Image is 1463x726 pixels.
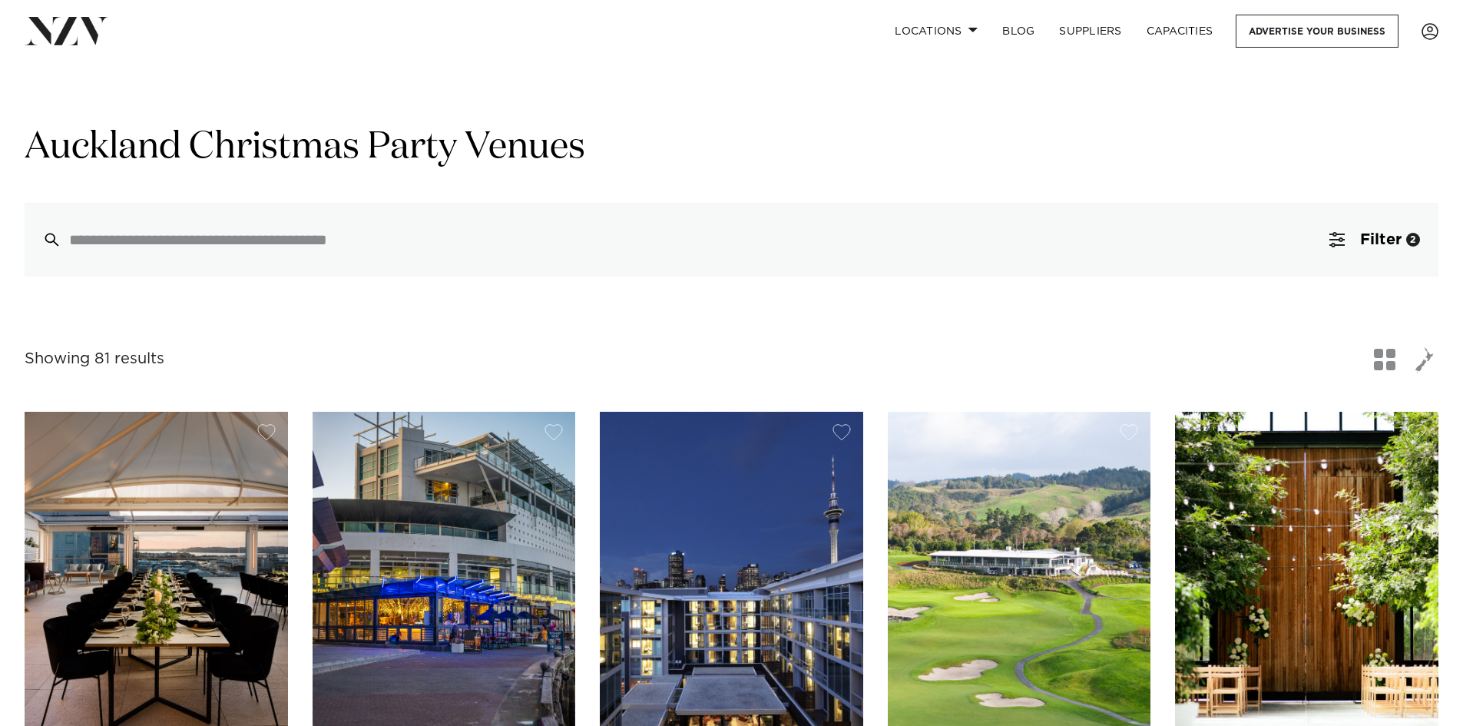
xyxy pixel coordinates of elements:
[25,17,108,45] img: nzv-logo.png
[25,347,164,371] div: Showing 81 results
[1047,15,1134,48] a: SUPPLIERS
[990,15,1047,48] a: BLOG
[1360,232,1402,247] span: Filter
[1236,15,1398,48] a: Advertise your business
[1406,233,1420,247] div: 2
[25,124,1438,172] h1: Auckland Christmas Party Venues
[1311,203,1438,277] button: Filter2
[1134,15,1226,48] a: Capacities
[882,15,990,48] a: Locations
